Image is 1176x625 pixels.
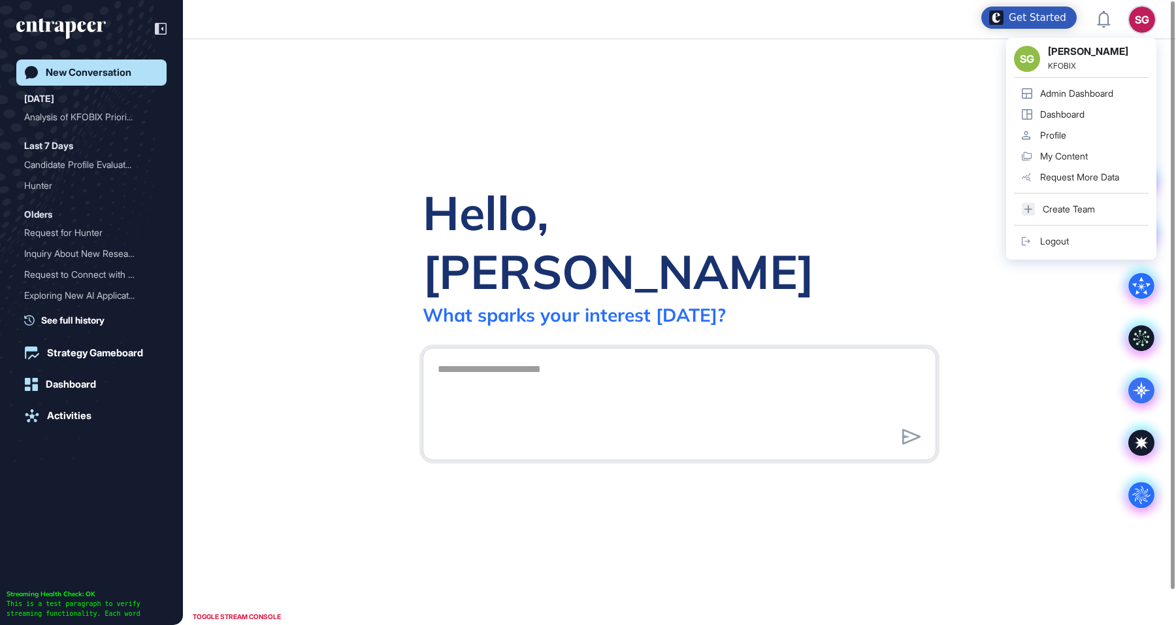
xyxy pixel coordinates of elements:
[47,347,143,359] div: Strategy Gameboard
[189,609,284,625] div: TOGGLE STREAM CONSOLE
[423,183,936,301] div: Hello, [PERSON_NAME]
[16,371,167,397] a: Dashboard
[24,154,159,175] div: Candidate Profile Evaluation for Bilge Şahin
[24,222,159,243] div: Request for Hunter
[1009,11,1066,24] div: Get Started
[24,107,159,127] div: Analysis of KFOBIX Priorities and Capabilities
[24,138,73,154] div: Last 7 Days
[24,91,54,107] div: [DATE]
[16,340,167,366] a: Strategy Gameboard
[24,313,167,327] a: See full history
[46,67,131,78] div: New Conversation
[24,264,159,285] div: Request to Connect with Reese
[24,264,148,285] div: Request to Connect with R...
[989,10,1004,25] img: launcher-image-alternative-text
[981,7,1077,29] div: Open Get Started checklist
[16,403,167,429] a: Activities
[24,222,148,243] div: Request for Hunter
[24,154,148,175] div: Candidate Profile Evaluat...
[24,175,159,196] div: Hunter
[1129,7,1155,33] button: SG
[46,379,96,390] div: Dashboard
[41,313,105,327] span: See full history
[24,285,159,306] div: Exploring New AI Applications in the Banking Industry
[16,18,106,39] div: entrapeer-logo
[24,243,148,264] div: Inquiry About New Researc...
[16,59,167,86] a: New Conversation
[423,303,726,326] div: What sparks your interest [DATE]?
[24,285,148,306] div: Exploring New AI Applicat...
[24,207,52,222] div: Olders
[24,243,159,264] div: Inquiry About New Research Developments
[24,107,148,127] div: Analysis of KFOBIX Priori...
[47,410,91,422] div: Activities
[24,175,148,196] div: Hunter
